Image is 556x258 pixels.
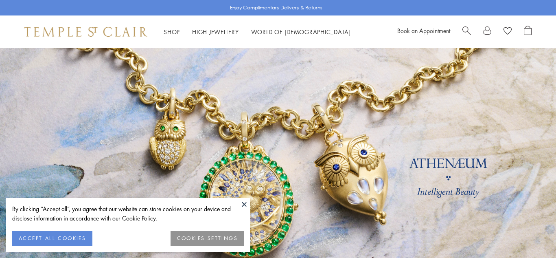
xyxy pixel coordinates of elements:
a: Book an Appointment [397,26,450,35]
nav: Main navigation [164,27,351,37]
p: Enjoy Complimentary Delivery & Returns [230,4,322,12]
a: High JewelleryHigh Jewellery [192,28,239,36]
a: World of [DEMOGRAPHIC_DATA]World of [DEMOGRAPHIC_DATA] [251,28,351,36]
a: ShopShop [164,28,180,36]
iframe: Gorgias live chat messenger [515,220,548,250]
a: View Wishlist [503,26,512,38]
div: By clicking “Accept all”, you agree that our website can store cookies on your device and disclos... [12,204,244,223]
img: Temple St. Clair [24,27,147,37]
button: COOKIES SETTINGS [171,231,244,246]
button: ACCEPT ALL COOKIES [12,231,92,246]
a: Open Shopping Bag [524,26,532,38]
a: Search [462,26,471,38]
